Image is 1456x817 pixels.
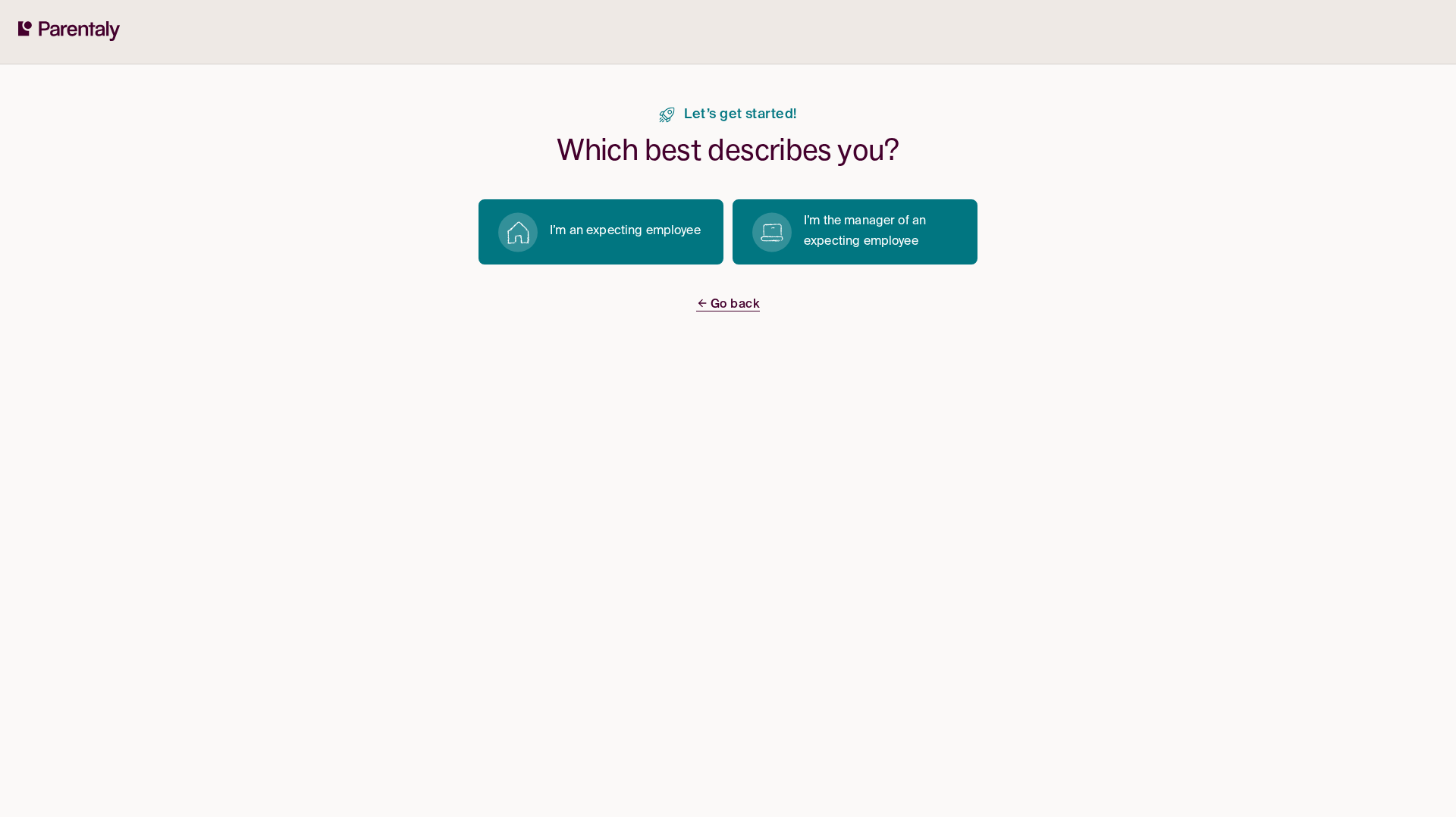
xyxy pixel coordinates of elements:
[733,199,977,265] button: I’m the manager of an expecting employee
[479,199,723,265] button: I’m an expecting employee
[804,211,959,252] p: I’m the manager of an expecting employee
[557,132,899,169] h1: Which best describes you?
[550,221,701,242] p: I’m an expecting employee
[696,299,760,311] span: Go back
[696,295,760,315] a: Go back
[684,107,796,123] span: Let’s get started!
